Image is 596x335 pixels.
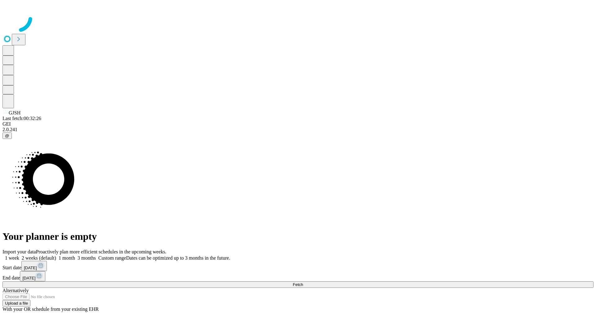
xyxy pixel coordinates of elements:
[2,116,41,121] span: Last fetch: 00:32:26
[2,288,29,293] span: Alternatively
[22,276,35,280] span: [DATE]
[2,281,594,288] button: Fetch
[9,110,20,115] span: GJSH
[36,249,166,254] span: Proactively plan more efficient schedules in the upcoming weeks.
[5,133,9,138] span: @
[2,306,99,312] span: With your OR schedule from your existing EHR
[2,231,594,242] h1: Your planner is empty
[2,271,594,281] div: End date
[98,255,126,261] span: Custom range
[5,255,19,261] span: 1 week
[2,121,594,127] div: GEI
[2,249,36,254] span: Import your data
[59,255,75,261] span: 1 month
[20,271,45,281] button: [DATE]
[2,261,594,271] div: Start date
[293,282,303,287] span: Fetch
[21,261,47,271] button: [DATE]
[2,300,30,306] button: Upload a file
[2,127,594,132] div: 2.0.241
[22,255,56,261] span: 2 weeks (default)
[78,255,96,261] span: 3 months
[24,266,37,270] span: [DATE]
[2,132,12,139] button: @
[126,255,230,261] span: Dates can be optimized up to 3 months in the future.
